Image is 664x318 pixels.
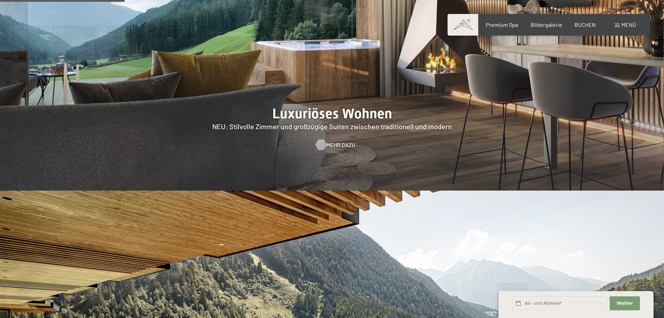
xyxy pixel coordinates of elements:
span: Menü [621,21,636,28]
a: Bildergalerie [531,21,562,28]
a: Premium Spa [486,21,518,28]
a: BUCHEN [574,21,596,28]
span: Schnellanfrage [498,283,529,289]
span: Mehr dazu [326,141,355,149]
span: Weiter [617,300,633,306]
button: Weiter [610,296,640,311]
a: Mehr dazu [316,141,348,149]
